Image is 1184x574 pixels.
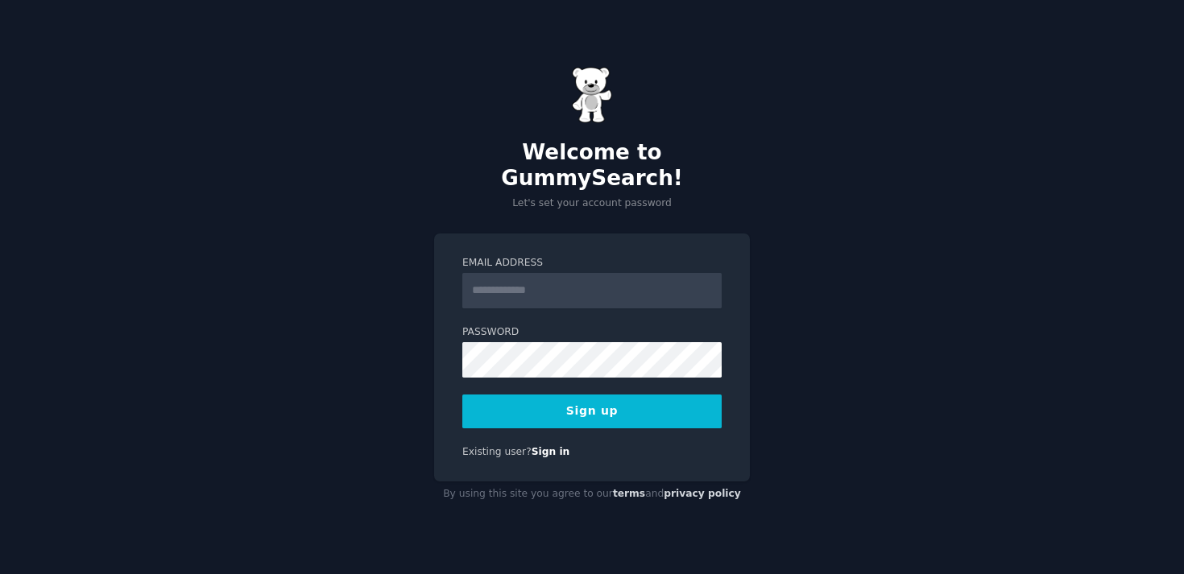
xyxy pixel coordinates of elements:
a: Sign in [532,446,570,457]
a: privacy policy [664,488,741,499]
h2: Welcome to GummySearch! [434,140,750,191]
button: Sign up [462,394,722,428]
label: Email Address [462,256,722,270]
p: Let's set your account password [434,196,750,211]
span: Existing user? [462,446,532,457]
img: Gummy Bear [572,67,612,123]
a: terms [613,488,645,499]
div: By using this site you agree to our and [434,481,750,507]
label: Password [462,325,722,340]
